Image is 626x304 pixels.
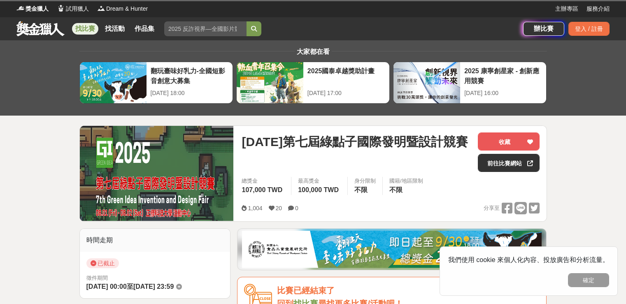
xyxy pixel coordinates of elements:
[523,22,564,36] a: 辦比賽
[354,186,368,193] span: 不限
[298,177,341,185] span: 最高獎金
[57,4,65,12] img: Logo
[72,23,98,35] a: 找比賽
[151,89,228,97] div: [DATE] 18:00
[555,5,578,13] a: 主辦專區
[276,205,282,211] span: 20
[242,177,284,185] span: 總獎金
[57,5,89,13] a: Logo試用獵人
[295,205,298,211] span: 0
[295,48,332,55] span: 大家都在看
[478,132,540,151] button: 收藏
[307,89,385,97] div: [DATE] 17:00
[80,229,230,252] div: 時間走期
[464,89,542,97] div: [DATE] 16:00
[242,231,542,268] img: 1c81a89c-c1b3-4fd6-9c6e-7d29d79abef5.jpg
[86,258,119,268] span: 已截止
[242,186,282,193] span: 107,000 TWD
[448,256,609,263] span: 我們使用 cookie 來個人化內容、投放廣告和分析流量。
[568,22,610,36] div: 登入 / 註冊
[151,66,228,85] div: 翻玩臺味好乳力-全國短影音創意大募集
[389,177,423,185] div: 國籍/地區限制
[106,5,148,13] span: Dream & Hunter
[86,275,108,281] span: 徵件期間
[586,5,610,13] a: 服務介紹
[389,186,403,193] span: 不限
[133,283,174,290] span: [DATE] 23:59
[484,202,500,214] span: 分享至
[131,23,158,35] a: 作品集
[127,283,133,290] span: 至
[464,66,542,85] div: 2025 康寧創星家 - 創新應用競賽
[102,23,128,35] a: 找活動
[277,284,540,297] div: 比賽已經結束了
[97,4,105,12] img: Logo
[86,283,127,290] span: [DATE] 00:00
[393,62,547,104] a: 2025 康寧創星家 - 創新應用競賽[DATE] 16:00
[164,21,247,36] input: 2025 反詐視界—全國影片競賽
[298,186,339,193] span: 100,000 TWD
[16,4,25,12] img: Logo
[66,5,89,13] span: 試用獵人
[80,126,234,221] img: Cover Image
[478,154,540,172] a: 前往比賽網站
[354,177,376,185] div: 身分限制
[26,5,49,13] span: 獎金獵人
[568,273,609,287] button: 確定
[236,62,390,104] a: 2025國泰卓越獎助計畫[DATE] 17:00
[248,205,262,211] span: 1,004
[16,5,49,13] a: Logo獎金獵人
[97,5,148,13] a: LogoDream & Hunter
[307,66,385,85] div: 2025國泰卓越獎助計畫
[242,132,468,151] span: [DATE]第七屆綠點子國際發明暨設計競賽
[79,62,233,104] a: 翻玩臺味好乳力-全國短影音創意大募集[DATE] 18:00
